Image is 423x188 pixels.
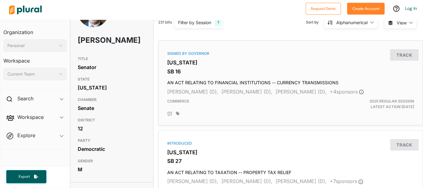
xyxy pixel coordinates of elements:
span: [PERSON_NAME] (D), [167,178,218,184]
div: Add Position Statement [167,111,172,116]
h3: DISTRICT [78,116,146,124]
span: [PERSON_NAME] (D), [167,89,218,95]
span: [PERSON_NAME] (D), [221,89,273,95]
div: Filter by Session [178,19,211,26]
h3: GENDER [78,157,146,165]
h4: AN ACT RELATING TO FINANCIAL INSTITUTIONS -- CURRENCY TRANSMISSIONS [167,77,414,85]
h3: PARTY [78,137,146,144]
h3: SB 16 [167,68,414,75]
div: Signed by Governor [167,51,414,56]
div: M [78,165,146,174]
h3: STATE [78,76,146,83]
div: Latest Action: [DATE] [333,98,419,110]
div: Senate [78,103,146,113]
span: Sort by [306,20,324,25]
div: 1 [215,18,221,26]
button: Request Demo [306,3,341,15]
h3: [US_STATE] [167,149,414,155]
h2: Search [17,95,33,102]
a: Request Demo [306,5,341,11]
h4: AN ACT RELATING TO TAXATION -- PROPERTY TAX RELIEF [167,167,414,175]
div: Introduced [167,141,414,146]
span: Export [14,174,34,179]
div: Personal [7,42,56,49]
h3: Organization [3,23,67,37]
div: Alphanumerical [336,19,368,26]
button: Export [6,170,46,183]
div: Senator [78,63,146,72]
span: 2025 Regular Session [369,99,414,103]
h3: Workspace [3,52,67,65]
a: Create Account [347,5,385,11]
div: [US_STATE] [78,83,146,92]
a: Log In [405,6,417,11]
button: Track [390,139,419,151]
span: [PERSON_NAME] (D), [276,178,327,184]
span: + 4 sponsor s [330,89,364,95]
button: Create Account [347,3,385,15]
span: + 7 sponsor s [330,178,363,184]
span: [PERSON_NAME] (D), [221,178,273,184]
span: [PERSON_NAME] (D), [276,89,327,95]
span: View [397,20,407,26]
span: 231 bills [158,20,172,25]
h3: CHAMBER [78,96,146,103]
div: Democratic [78,144,146,154]
div: 12 [78,124,146,133]
h3: [US_STATE] [167,59,414,66]
div: Add tags [176,111,180,116]
button: Track [390,49,419,61]
h1: [PERSON_NAME] [78,31,119,50]
span: Commerce [167,99,189,103]
h3: SB 27 [167,158,414,164]
div: Current Team [7,71,56,77]
h3: TITLE [78,55,146,63]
